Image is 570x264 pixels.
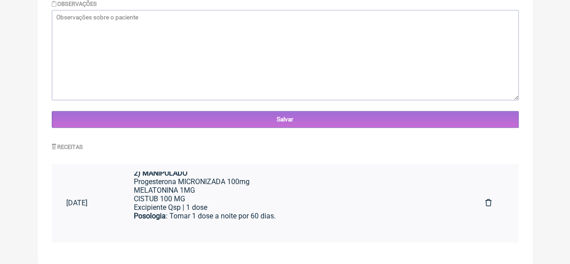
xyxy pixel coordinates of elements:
a: [DATE] [52,191,120,214]
div: : Tomar 1 dose a noite por 60 dias. [134,212,456,237]
label: Observações [52,0,97,7]
div: Excipiente Qsp | 1 dose [134,203,456,212]
strong: Posologia [134,212,166,220]
label: Receitas [52,144,83,150]
a: 1) MANIPULADO17 B-[MEDICAL_DATA] Base | 2mgBase Transdérmica INNER | 1 dosePosologia: Aplicar 1 d... [119,171,471,235]
div: Progesterona MICRONIZADA 100mg MELATONINA 1MG CISTUB 100 MG [134,177,456,203]
input: Salvar [52,111,519,128]
strong: 2) MANIPULADO [134,169,187,177]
